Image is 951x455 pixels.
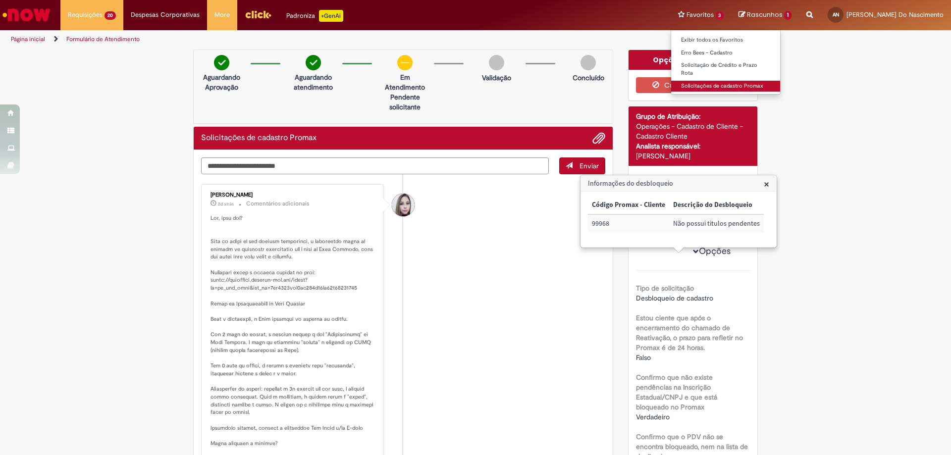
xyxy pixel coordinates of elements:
[764,179,769,189] button: Close
[7,30,627,49] ul: Trilhas de página
[671,30,781,95] ul: Favoritos
[11,35,45,43] a: Página inicial
[201,157,549,174] textarea: Digite sua mensagem aqui...
[573,73,604,83] p: Concluído
[201,134,317,143] h2: Solicitações de cadastro Promax Histórico de tíquete
[633,173,693,183] dt: Número
[319,10,343,22] p: +GenAi
[833,11,839,18] span: AN
[397,55,413,70] img: circle-minus.png
[671,48,781,58] a: Erro Bees - Cadastro
[218,201,234,207] span: 2d atrás
[784,11,792,20] span: 1
[214,10,230,20] span: More
[580,175,777,248] div: Informações do desbloqueio
[636,121,750,141] div: Operações - Cadastro de Cliente - Cadastro Cliente
[636,77,750,93] button: Cancelar Chamado
[636,111,750,121] div: Grupo de Atribuição:
[581,176,776,192] h3: Informações do desbloqueio
[629,50,758,70] div: Opções do Chamado
[580,161,599,170] span: Enviar
[1,5,52,25] img: ServiceNow
[636,412,670,421] span: Verdadeiro
[636,373,717,411] b: Confirmo que não existe pendências na Inscrição Estadual/CNPJ e que está bloqueado no Promax
[636,151,750,161] div: [PERSON_NAME]
[764,177,769,191] span: ×
[700,173,746,183] div: R13444411
[381,72,429,92] p: Em Atendimento
[392,194,415,216] div: Daniele Aparecida Queiroz
[671,35,781,46] a: Exibir todos os Favoritos
[671,60,781,78] a: Solicitação de Crédito e Prazo Rota
[245,7,271,22] img: click_logo_yellow_360x200.png
[592,132,605,145] button: Adicionar anexos
[636,353,651,362] span: Falso
[636,313,743,352] b: Estou ciente que após o encerramento do chamado de Reativação, o prazo para refletir no Promax é ...
[636,141,750,151] div: Analista responsável:
[66,35,140,43] a: Formulário de Atendimento
[68,10,103,20] span: Requisições
[747,10,783,19] span: Rascunhos
[559,157,605,174] button: Enviar
[198,72,246,92] p: Aguardando Aprovação
[581,55,596,70] img: img-circle-grey.png
[286,10,343,22] div: Padroniza
[669,214,764,233] td: Descrição do Desbloqueio: Não possui titulos pendentes
[289,72,337,92] p: Aguardando atendimento
[211,192,375,198] div: [PERSON_NAME]
[588,196,669,214] th: Código Promax - Cliente
[489,55,504,70] img: img-circle-grey.png
[636,284,694,293] b: Tipo de solicitação
[716,11,724,20] span: 3
[482,73,511,83] p: Validação
[687,10,714,20] span: Favoritos
[105,11,116,20] span: 20
[669,196,764,214] th: Descrição do Desbloqueio
[588,214,669,233] td: Código Promax - Cliente: 99968
[306,55,321,70] img: check-circle-green.png
[381,92,429,112] p: Pendente solicitante
[218,201,234,207] time: 26/08/2025 14:40:26
[846,10,944,19] span: [PERSON_NAME] Do Nascimento
[739,10,792,20] a: Rascunhos
[671,81,781,92] a: Solicitações de cadastro Promax
[131,10,200,20] span: Despesas Corporativas
[246,200,310,208] small: Comentários adicionais
[214,55,229,70] img: check-circle-green.png
[636,294,713,303] span: Desbloqueio de cadastro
